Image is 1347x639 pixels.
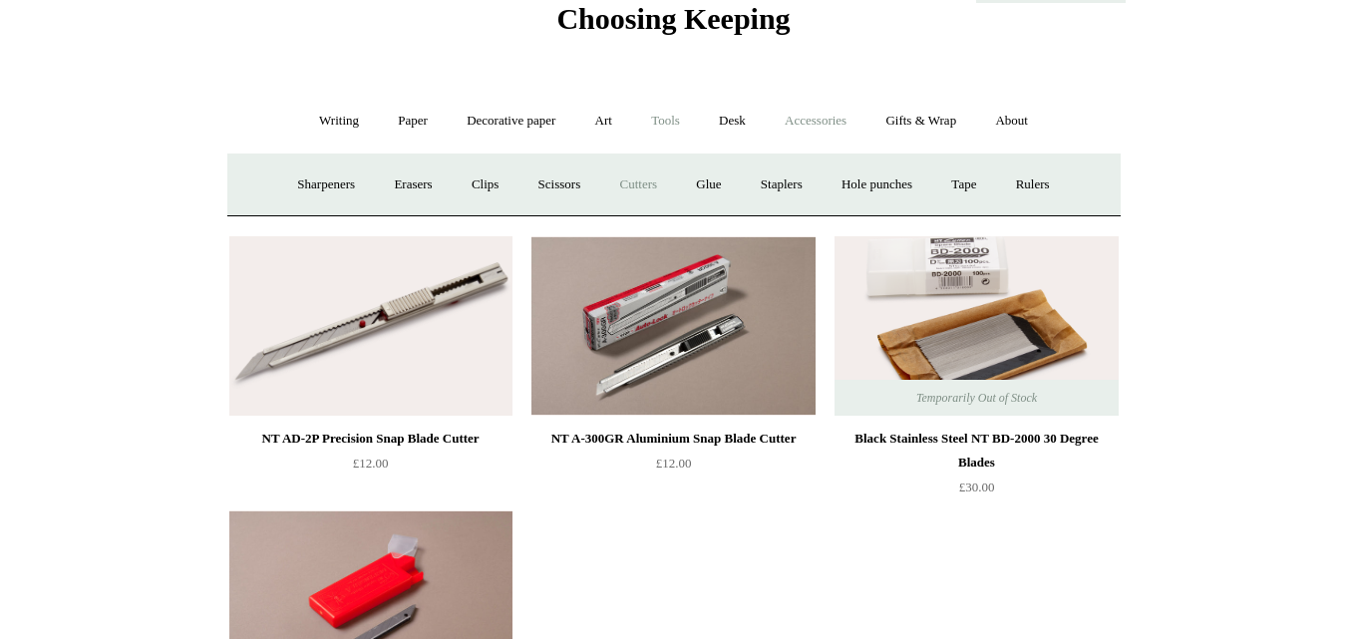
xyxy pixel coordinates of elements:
[353,456,389,471] span: £12.00
[454,159,516,211] a: Clips
[977,95,1046,148] a: About
[229,427,512,508] a: NT AD-2P Precision Snap Blade Cutter £12.00
[824,159,930,211] a: Hole punches
[301,95,377,148] a: Writing
[959,479,995,494] span: £30.00
[840,427,1113,475] div: Black Stainless Steel NT BD-2000 30 Degree Blades
[835,236,1118,416] img: Black Stainless Steel NT BD-2000 30 Degree Blades
[531,236,815,416] a: NT A-300GR Aluminium Snap Blade Cutter NT A-300GR Aluminium Snap Blade Cutter
[531,236,815,416] img: NT A-300GR Aluminium Snap Blade Cutter
[234,427,507,451] div: NT AD-2P Precision Snap Blade Cutter
[520,159,599,211] a: Scissors
[835,236,1118,416] a: Black Stainless Steel NT BD-2000 30 Degree Blades Black Stainless Steel NT BD-2000 30 Degree Blad...
[835,427,1118,508] a: Black Stainless Steel NT BD-2000 30 Degree Blades £30.00
[743,159,821,211] a: Staplers
[229,236,512,416] a: NT AD-2P Precision Snap Blade Cutter NT AD-2P Precision Snap Blade Cutter
[229,236,512,416] img: NT AD-2P Precision Snap Blade Cutter
[376,159,450,211] a: Erasers
[867,95,974,148] a: Gifts & Wrap
[998,159,1068,211] a: Rulers
[933,159,994,211] a: Tape
[380,95,446,148] a: Paper
[678,159,739,211] a: Glue
[531,427,815,508] a: NT A-300GR Aluminium Snap Blade Cutter £12.00
[536,427,810,451] div: NT A-300GR Aluminium Snap Blade Cutter
[767,95,864,148] a: Accessories
[701,95,764,148] a: Desk
[633,95,698,148] a: Tools
[656,456,692,471] span: £12.00
[577,95,630,148] a: Art
[279,159,373,211] a: Sharpeners
[556,18,790,32] a: Choosing Keeping
[601,159,675,211] a: Cutters
[556,2,790,35] span: Choosing Keeping
[449,95,573,148] a: Decorative paper
[896,380,1057,416] span: Temporarily Out of Stock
